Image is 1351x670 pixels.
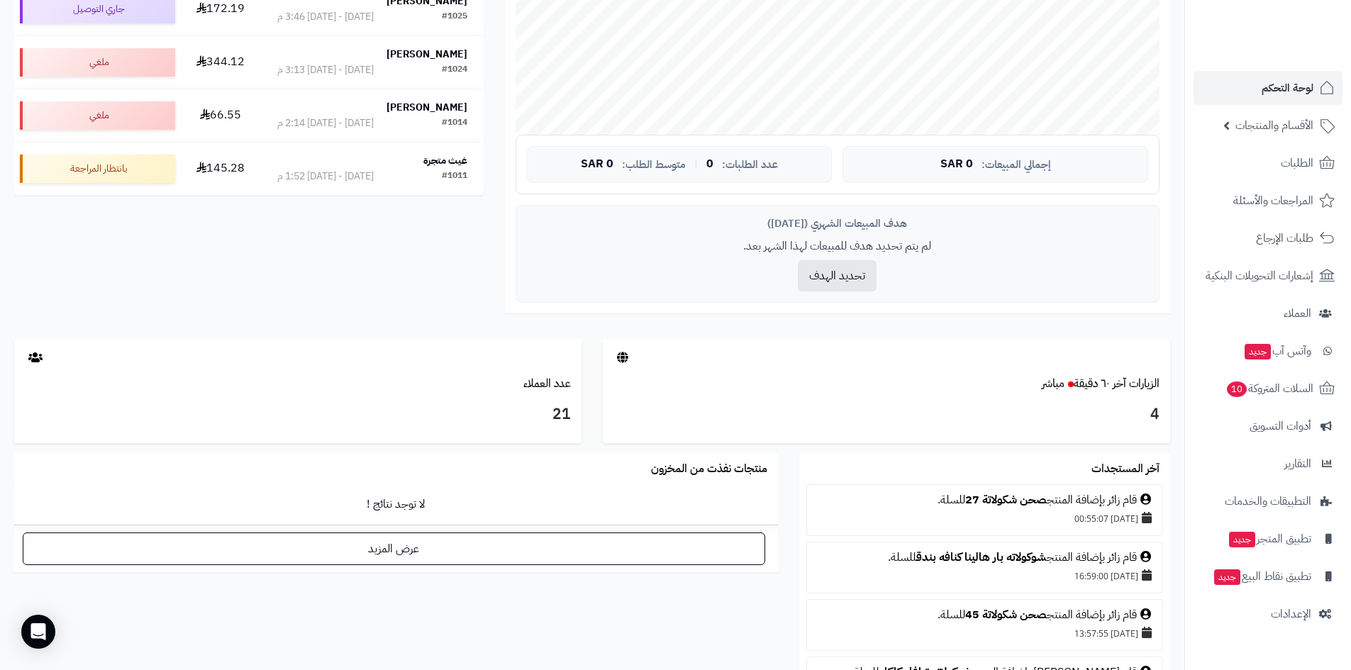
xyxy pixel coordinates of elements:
[442,116,467,130] div: #1014
[181,36,260,89] td: 344.12
[798,260,877,291] button: تحديد الهدف
[814,492,1155,508] div: قام زائر بإضافة المنتج للسلة.
[940,158,973,171] span: 0 SAR
[1194,372,1342,406] a: السلات المتروكة10
[1284,454,1311,474] span: التقارير
[14,485,778,524] td: لا توجد نتائج !
[1284,303,1311,323] span: العملاء
[694,159,698,169] span: |
[277,10,374,24] div: [DATE] - [DATE] 3:46 م
[1233,191,1313,211] span: المراجعات والأسئلة
[20,155,175,183] div: بانتظار المراجعة
[527,238,1148,255] p: لم يتم تحديد هدف للمبيعات لهذا الشهر بعد.
[1194,146,1342,180] a: الطلبات
[1194,597,1342,631] a: الإعدادات
[1225,379,1313,398] span: السلات المتروكة
[814,607,1155,623] div: قام زائر بإضافة المنتج للسلة.
[965,491,1047,508] a: صحن شكولاتة 27
[1227,381,1247,398] span: 10
[814,566,1155,586] div: [DATE] 16:59:00
[1194,259,1342,293] a: إشعارات التحويلات البنكية
[1194,296,1342,330] a: العملاء
[1194,522,1342,556] a: تطبيق المتجرجديد
[581,158,613,171] span: 0 SAR
[277,116,374,130] div: [DATE] - [DATE] 2:14 م
[20,101,175,130] div: ملغي
[181,143,260,195] td: 145.28
[1042,375,1064,392] small: مباشر
[1271,604,1311,624] span: الإعدادات
[1194,484,1342,518] a: التطبيقات والخدمات
[20,48,175,77] div: ملغي
[527,216,1148,231] div: هدف المبيعات الشهري ([DATE])
[722,159,778,171] span: عدد الطلبات:
[814,549,1155,566] div: قام زائر بإضافة المنتج للسلة.
[387,100,467,115] strong: [PERSON_NAME]
[622,159,686,171] span: متوسط الطلب:
[277,63,374,77] div: [DATE] - [DATE] 3:13 م
[1194,334,1342,368] a: وآتس آبجديد
[1281,153,1313,173] span: الطلبات
[1225,491,1311,511] span: التطبيقات والخدمات
[1229,532,1255,547] span: جديد
[706,158,713,171] span: 0
[277,169,374,184] div: [DATE] - [DATE] 1:52 م
[1214,569,1240,585] span: جديد
[1194,447,1342,481] a: التقارير
[982,159,1051,171] span: إجمالي المبيعات:
[387,47,467,62] strong: [PERSON_NAME]
[1194,71,1342,105] a: لوحة التحكم
[1245,344,1271,359] span: جديد
[814,623,1155,643] div: [DATE] 13:57:55
[21,615,55,649] div: Open Intercom Messenger
[965,606,1047,623] a: صحن شكولاتة 45
[1042,375,1160,392] a: الزيارات آخر ٦٠ دقيقةمباشر
[1228,529,1311,549] span: تطبيق المتجر
[523,375,571,392] a: عدد العملاء
[814,508,1155,528] div: [DATE] 00:55:07
[1091,463,1160,476] h3: آخر المستجدات
[442,10,467,24] div: #1025
[1194,559,1342,593] a: تطبيق نقاط البيعجديد
[1262,78,1313,98] span: لوحة التحكم
[1194,184,1342,218] a: المراجعات والأسئلة
[1256,228,1313,248] span: طلبات الإرجاع
[423,153,467,168] strong: غيث متجرة
[25,403,571,427] h3: 21
[1250,416,1311,436] span: أدوات التسويق
[23,532,765,565] a: عرض المزيد
[651,463,767,476] h3: منتجات نفذت من المخزون
[1243,341,1311,361] span: وآتس آب
[1194,409,1342,443] a: أدوات التسويق
[613,403,1160,427] h3: 4
[1206,266,1313,286] span: إشعارات التحويلات البنكية
[1194,221,1342,255] a: طلبات الإرجاع
[442,63,467,77] div: #1024
[916,549,1047,566] a: شوكولاته بار هالينا كنافه بندق
[1255,31,1338,61] img: logo-2.png
[1213,566,1311,586] span: تطبيق نقاط البيع
[181,89,260,142] td: 66.55
[1235,116,1313,135] span: الأقسام والمنتجات
[442,169,467,184] div: #1011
